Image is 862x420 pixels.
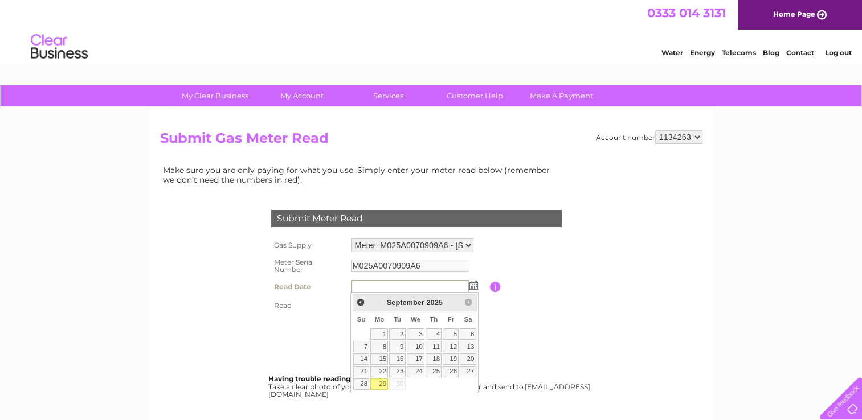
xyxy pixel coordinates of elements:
[690,48,715,57] a: Energy
[353,366,369,377] a: 21
[370,341,388,352] a: 8
[443,328,459,340] a: 5
[389,366,405,377] a: 23
[426,353,442,365] a: 18
[353,378,369,390] a: 28
[255,85,349,106] a: My Account
[354,296,367,309] a: Prev
[426,328,442,340] a: 4
[357,316,366,323] span: Sunday
[443,341,459,352] a: 12
[394,316,401,323] span: Tuesday
[370,353,388,365] a: 15
[268,255,348,278] th: Meter Serial Number
[407,366,425,377] a: 24
[426,341,442,352] a: 11
[389,341,405,352] a: 9
[430,316,438,323] span: Thursday
[786,48,814,57] a: Contact
[448,316,455,323] span: Friday
[370,366,388,377] a: 22
[464,316,472,323] span: Saturday
[460,353,476,365] a: 20
[389,328,405,340] a: 2
[268,277,348,297] th: Read Date
[514,85,608,106] a: Make A Payment
[824,48,851,57] a: Log out
[160,130,702,152] h2: Submit Gas Meter Read
[443,353,459,365] a: 19
[271,210,562,227] div: Submit Meter Read
[469,281,478,290] img: ...
[426,366,442,377] a: 25
[407,353,425,365] a: 17
[348,315,490,336] td: Are you sure the read you have entered is correct?
[460,328,476,340] a: 6
[407,341,425,352] a: 10
[370,378,388,390] a: 29
[268,375,592,398] div: Take a clear photo of your readings, tell us which supply it's for and send to [EMAIL_ADDRESS][DO...
[341,85,435,106] a: Services
[661,48,683,57] a: Water
[30,30,88,64] img: logo.png
[353,341,369,352] a: 7
[722,48,756,57] a: Telecoms
[490,282,501,292] input: Information
[162,6,701,55] div: Clear Business is a trading name of Verastar Limited (registered in [GEOGRAPHIC_DATA] No. 3667643...
[647,6,726,20] a: 0333 014 3131
[596,130,702,144] div: Account number
[168,85,262,106] a: My Clear Business
[268,374,396,383] b: Having trouble reading your meter?
[389,353,405,365] a: 16
[763,48,779,57] a: Blog
[460,341,476,352] a: 13
[443,366,459,377] a: 26
[426,298,442,307] span: 2025
[375,316,385,323] span: Monday
[428,85,522,106] a: Customer Help
[268,297,348,315] th: Read
[411,316,420,323] span: Wednesday
[387,298,424,307] span: September
[460,366,476,377] a: 27
[356,298,365,307] span: Prev
[353,353,369,365] a: 14
[268,236,348,255] th: Gas Supply
[370,328,388,340] a: 1
[160,163,559,187] td: Make sure you are only paying for what you use. Simply enter your meter read below (remember we d...
[407,328,425,340] a: 3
